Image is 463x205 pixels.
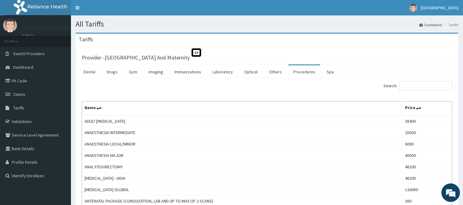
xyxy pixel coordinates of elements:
[383,81,452,90] label: Search:
[288,65,320,78] a: Procedures
[3,18,17,32] img: User Image
[402,150,452,161] td: 40000
[144,65,168,78] a: Imaging
[421,5,458,10] span: [GEOGRAPHIC_DATA]
[322,65,339,78] a: Spa
[13,105,24,111] span: Tariffs
[82,161,403,173] td: ANAL FISSURECTOMY
[22,34,36,38] a: Online
[409,4,417,12] img: User Image
[82,173,403,184] td: [MEDICAL_DATA] - HIGH
[264,65,287,78] a: Others
[82,55,190,60] h3: Provider - [GEOGRAPHIC_DATA] And Maternity
[419,22,442,27] a: Dashboard
[443,22,458,27] li: Tariffs
[208,65,238,78] a: Laboratory
[402,184,452,195] td: 126080
[79,65,100,78] a: Dental
[82,150,403,161] td: ANAESTHESIA MAJOR
[82,138,403,150] td: ANAESTHESIA LOCAL/MINOR
[82,127,403,138] td: ANAESTHESIA INTERMEDIATE
[402,101,452,116] th: Price
[82,101,403,116] th: Name
[170,65,206,78] a: Immunizations
[399,81,452,90] input: Search:
[13,64,33,70] span: Dashboard
[82,115,403,127] td: ADULT [MEDICAL_DATA]
[124,65,142,78] a: Gym
[402,161,452,173] td: 48200
[82,184,403,195] td: [MEDICAL_DATA] GLOBAL
[76,20,458,28] h1: All Tariffs
[402,138,452,150] td: 6000
[102,65,122,78] a: Drugs
[192,48,201,57] span: St
[402,115,452,127] td: 38400
[22,25,72,31] p: [GEOGRAPHIC_DATA]
[402,173,452,184] td: 48200
[13,51,45,56] span: Switch Providers
[13,92,25,97] span: Claims
[79,37,93,42] h3: Tariffs
[239,65,263,78] a: Optical
[402,127,452,138] td: 25000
